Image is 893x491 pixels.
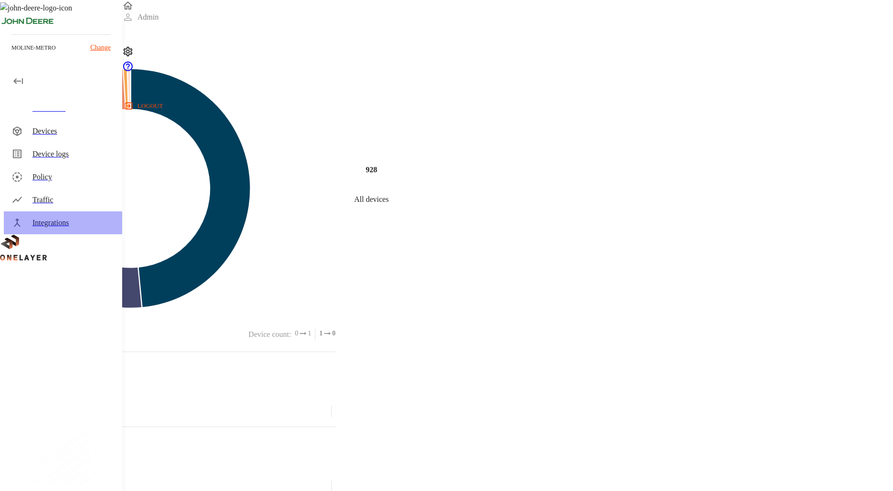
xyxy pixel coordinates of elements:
[122,65,134,73] a: onelayer-support
[332,329,336,338] span: 0
[295,329,298,338] span: 0
[319,329,323,338] span: 1
[122,98,893,114] a: logout
[249,329,291,340] p: Device count :
[137,11,158,23] p: Admin
[354,193,389,205] p: All devices
[308,329,311,338] span: 1
[122,65,134,73] span: Support Portal
[366,164,377,176] h4: 928
[122,98,167,114] button: logout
